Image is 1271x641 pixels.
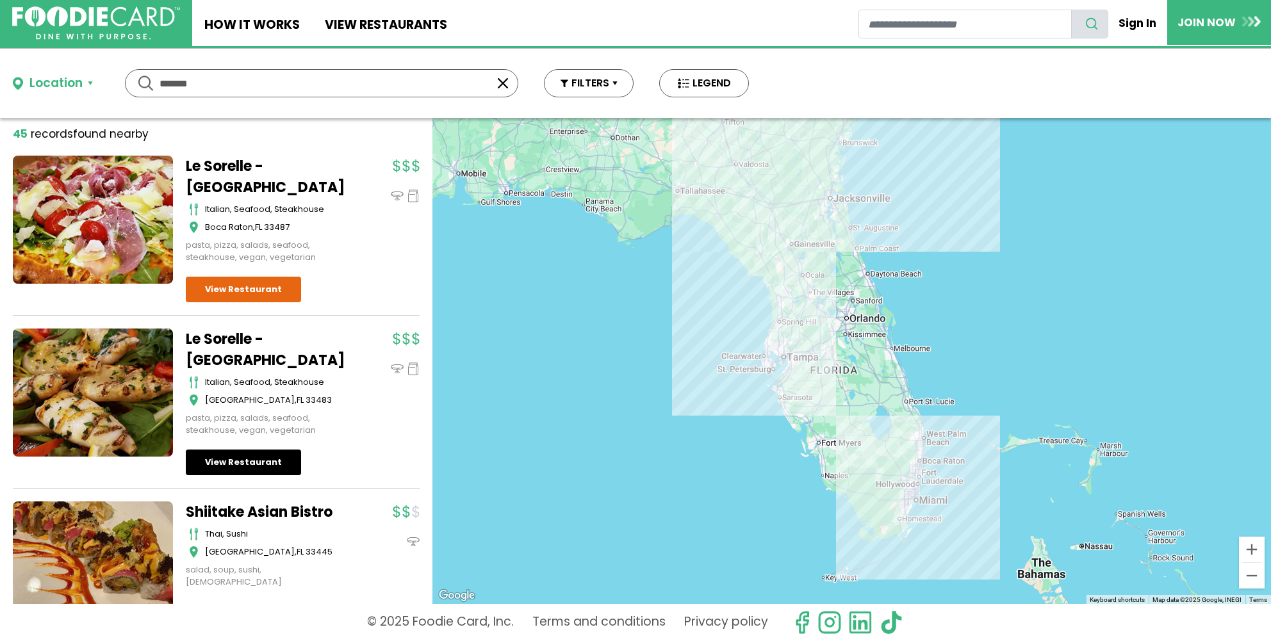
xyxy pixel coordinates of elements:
[407,190,420,202] img: pickup_icon.svg
[391,190,404,202] img: dinein_icon.svg
[264,221,290,233] span: 33487
[205,394,346,407] div: ,
[297,546,304,558] span: FL
[205,528,346,540] div: Thai, Sushi
[848,610,873,635] img: linkedin.svg
[436,587,478,604] img: Google
[205,221,346,234] div: ,
[532,610,666,635] a: Terms and conditions
[205,376,346,389] div: italian, seafood, steakhouse
[297,394,304,406] span: FL
[186,156,346,198] a: Le Sorelle - [GEOGRAPHIC_DATA]
[189,394,199,407] img: map_icon.svg
[1239,563,1265,588] button: Zoom out
[189,546,199,558] img: map_icon.svg
[186,239,346,264] div: pasta, pizza, salads, seafood, steakhouse, vegan, vegetarian
[205,546,295,558] span: [GEOGRAPHIC_DATA]
[1152,596,1242,603] span: Map data ©2025 Google, INEGI
[13,126,149,143] div: found nearby
[790,610,814,635] svg: check us out on facebook
[13,126,28,142] strong: 45
[1249,596,1267,603] a: Terms
[1071,10,1108,38] button: search
[391,362,404,375] img: dinein_icon.svg
[659,69,749,97] button: LEGEND
[205,203,346,216] div: italian, seafood, steakhouse
[407,535,420,548] img: dinein_icon.svg
[189,203,199,216] img: cutlery_icon.svg
[684,610,768,635] a: Privacy policy
[1090,596,1145,604] button: Keyboard shortcuts
[31,126,73,142] span: records
[189,376,199,389] img: cutlery_icon.svg
[1239,537,1265,562] button: Zoom in
[186,329,346,371] a: Le Sorelle - [GEOGRAPHIC_DATA]
[255,221,262,233] span: FL
[12,6,180,40] img: FoodieCard; Eat, Drink, Save, Donate
[205,394,295,406] span: [GEOGRAPHIC_DATA]
[13,74,93,93] button: Location
[186,277,301,302] a: View Restaurant
[879,610,903,635] img: tiktok.svg
[858,10,1072,38] input: restaurant search
[189,528,199,540] img: cutlery_icon.svg
[186,412,346,437] div: pasta, pizza, salads, seafood, steakhouse, vegan, vegetarian
[367,610,514,635] p: © 2025 Foodie Card, Inc.
[1108,9,1167,37] a: Sign In
[189,221,199,234] img: map_icon.svg
[205,546,346,558] div: ,
[407,362,420,375] img: pickup_icon.svg
[205,221,253,233] span: Boca Raton
[186,564,346,588] div: salad, soup, sushi, [DEMOGRAPHIC_DATA]
[544,69,634,97] button: FILTERS
[29,74,83,93] div: Location
[186,450,301,475] a: View Restaurant
[436,587,478,604] a: Open this area in Google Maps (opens a new window)
[306,546,332,558] span: 33445
[186,501,346,523] a: Shiitake Asian Bistro
[306,394,332,406] span: 33483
